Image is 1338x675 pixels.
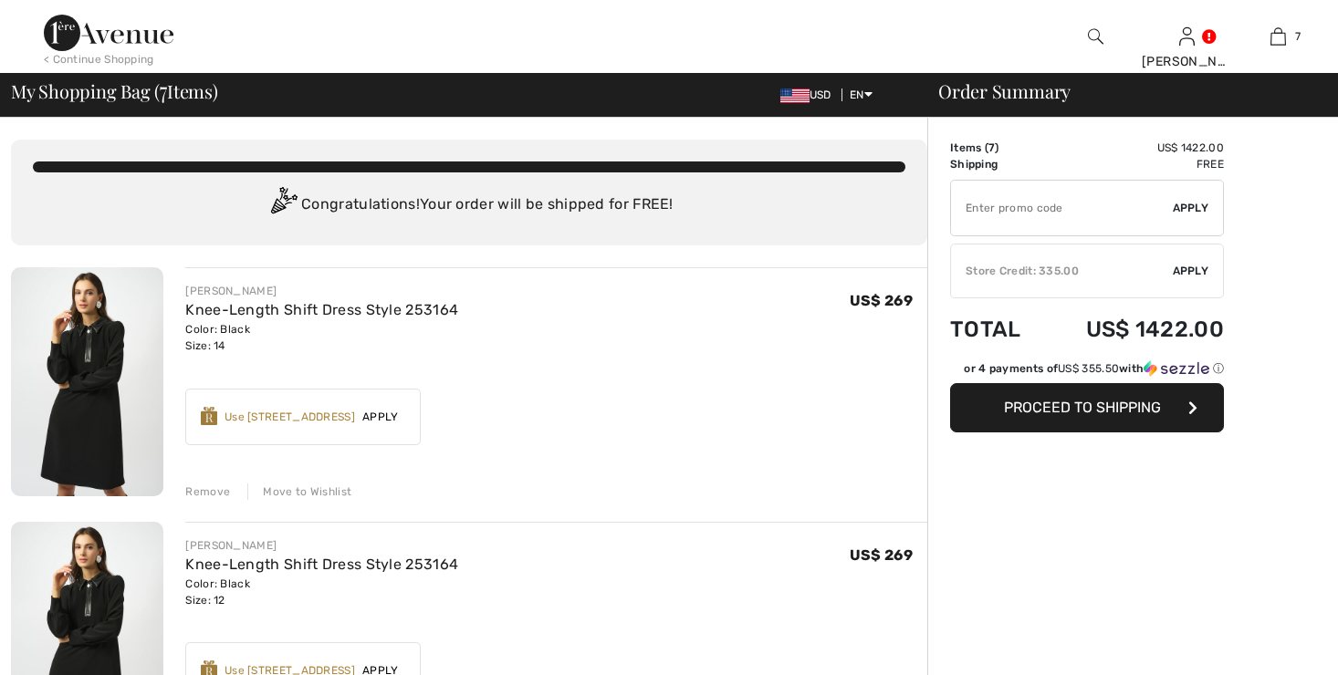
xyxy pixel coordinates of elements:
a: Knee-Length Shift Dress Style 253164 [185,556,458,573]
td: Total [950,298,1043,360]
img: Congratulation2.svg [265,187,301,223]
div: or 4 payments ofUS$ 355.50withSezzle Click to learn more about Sezzle [950,360,1224,383]
span: EN [850,88,873,101]
td: US$ 1422.00 [1043,140,1224,156]
span: Proceed to Shipping [1004,399,1161,416]
span: US$ 355.50 [1058,362,1119,375]
td: Free [1043,156,1224,172]
span: 7 [988,141,995,154]
div: Move to Wishlist [247,483,351,500]
img: search the website [1088,26,1103,47]
a: 7 [1233,26,1322,47]
span: Apply [355,409,406,425]
div: Congratulations! Your order will be shipped for FREE! [33,187,905,223]
div: or 4 payments of with [964,360,1224,377]
img: Reward-Logo.svg [201,407,217,425]
span: Apply [1173,200,1209,216]
div: Order Summary [916,82,1327,100]
div: Remove [185,483,230,500]
span: US$ 269 [850,546,913,564]
td: Items ( ) [950,140,1043,156]
div: < Continue Shopping [44,51,154,67]
td: Shipping [950,156,1043,172]
img: 1ère Avenue [44,15,173,51]
img: My Bag [1270,26,1286,47]
div: [PERSON_NAME] [1142,52,1231,71]
span: Apply [1173,263,1209,279]
a: Sign In [1179,27,1195,45]
span: 7 [160,78,167,101]
a: Knee-Length Shift Dress Style 253164 [185,301,458,318]
div: Color: Black Size: 14 [185,321,458,354]
button: Proceed to Shipping [950,383,1224,432]
span: My Shopping Bag ( Items) [11,82,218,100]
div: [PERSON_NAME] [185,283,458,299]
span: US$ 269 [850,292,913,309]
div: Store Credit: 335.00 [951,263,1173,279]
img: My Info [1179,26,1195,47]
img: US Dollar [780,88,810,103]
span: 7 [1295,28,1301,45]
div: [PERSON_NAME] [185,537,458,554]
span: USD [780,88,839,101]
input: Promo code [951,181,1173,235]
td: US$ 1422.00 [1043,298,1224,360]
div: Use [STREET_ADDRESS] [225,409,355,425]
div: Color: Black Size: 12 [185,576,458,608]
img: Knee-Length Shift Dress Style 253164 [11,267,163,496]
img: Sezzle [1144,360,1209,377]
